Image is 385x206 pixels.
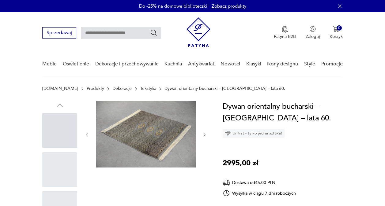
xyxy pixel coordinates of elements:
a: Dekoracje [112,86,132,91]
img: Ikona dostawy [223,179,230,186]
a: Zobacz produkty [212,3,246,9]
button: Sprzedawaj [42,27,76,39]
p: Zaloguj [306,34,320,39]
div: Unikat - tylko jedna sztuka! [223,129,285,138]
div: Dostawa od 45,00 PLN [223,179,296,186]
a: Kuchnia [164,52,182,76]
img: Patyna - sklep z meblami i dekoracjami vintage [187,17,210,47]
a: Klasyki [246,52,261,76]
button: 0Koszyk [330,26,343,39]
p: Dywan orientalny bucharski – [GEOGRAPHIC_DATA] – lata 60. [164,86,285,91]
a: Meble [42,52,57,76]
a: Oświetlenie [63,52,89,76]
a: Sprzedawaj [42,31,76,35]
button: Patyna B2B [274,26,296,39]
a: Dekoracje i przechowywanie [95,52,159,76]
a: Ikona medaluPatyna B2B [274,26,296,39]
button: Szukaj [150,29,157,36]
p: 2995,00 zł [223,157,258,169]
img: Ikonka użytkownika [310,26,316,32]
a: Antykwariat [188,52,214,76]
a: [DOMAIN_NAME] [42,86,78,91]
p: Patyna B2B [274,34,296,39]
div: 0 [337,25,342,31]
a: Promocje [321,52,343,76]
img: Ikona medalu [282,26,288,33]
p: Koszyk [330,34,343,39]
img: Ikona koszyka [333,26,339,32]
a: Nowości [221,52,240,76]
a: Produkty [87,86,104,91]
img: Ikona diamentu [225,131,231,136]
div: Wysyłka w ciągu 7 dni roboczych [223,189,296,197]
button: Zaloguj [306,26,320,39]
img: Zdjęcie produktu Dywan orientalny bucharski – Pakistan – lata 60. [96,101,196,167]
a: Tekstylia [140,86,156,91]
a: Ikony designu [267,52,298,76]
h1: Dywan orientalny bucharski – [GEOGRAPHIC_DATA] – lata 60. [223,101,343,124]
a: Style [304,52,315,76]
p: Do -25% na domowe biblioteczki! [139,3,209,9]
